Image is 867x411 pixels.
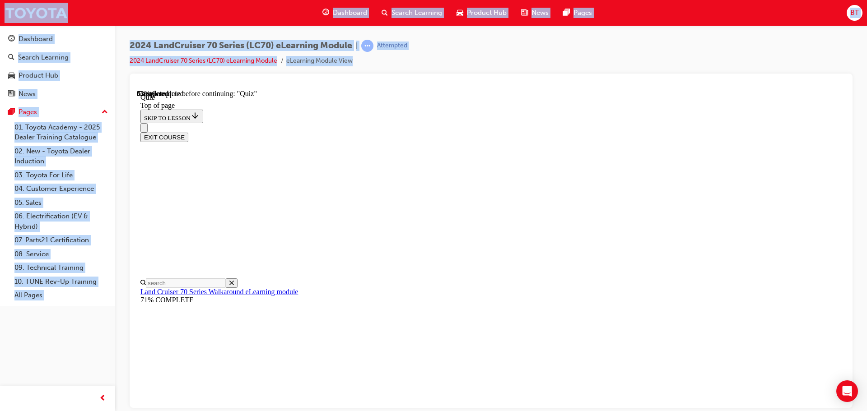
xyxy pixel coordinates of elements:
a: All Pages [11,288,112,302]
a: news-iconNews [514,4,556,22]
button: BT [847,5,862,21]
span: news-icon [8,90,15,98]
span: Product Hub [467,8,507,18]
div: Attempted [377,42,407,50]
span: SKIP TO LESSON [7,25,63,32]
div: Dashboard [19,34,53,44]
a: car-iconProduct Hub [449,4,514,22]
img: Trak [5,3,68,23]
a: 06. Electrification (EV & Hybrid) [11,209,112,233]
a: Search Learning [4,49,112,66]
span: pages-icon [8,108,15,116]
span: search-icon [382,7,388,18]
span: news-icon [521,7,528,18]
span: car-icon [457,7,463,18]
a: 10. TUNE Rev-Up Training [11,275,112,289]
a: 03. Toyota For Life [11,168,112,182]
button: DashboardSearch LearningProduct HubNews [4,29,112,104]
span: up-icon [102,106,108,118]
a: pages-iconPages [556,4,599,22]
button: Close search menu [89,189,101,198]
div: News [19,89,36,99]
a: 2024 LandCruiser 70 Series (LC70) eLearning Module [130,57,277,65]
span: car-icon [8,72,15,80]
a: Product Hub [4,67,112,84]
button: Close navigation menu [4,33,11,43]
span: pages-icon [563,7,570,18]
span: Dashboard [333,8,367,18]
span: learningRecordVerb_ATTEMPT-icon [361,40,373,52]
button: EXIT COURSE [4,43,51,52]
div: Product Hub [19,70,58,81]
a: 04. Customer Experience [11,182,112,196]
button: SKIP TO LESSON [4,20,66,33]
a: 01. Toyota Academy - 2025 Dealer Training Catalogue [11,120,112,144]
a: Land Cruiser 70 Series Walkaround eLearning module [4,198,161,206]
span: | [356,41,358,51]
span: prev-icon [99,393,106,404]
span: search-icon [8,54,14,62]
a: 09. Technical Training [11,261,112,275]
div: 71% COMPLETE [4,206,705,214]
span: BT [850,8,859,18]
a: 02. New - Toyota Dealer Induction [11,144,112,168]
div: Quiz [4,4,705,12]
button: Pages [4,104,112,120]
a: 07. Parts21 Certification [11,233,112,247]
input: Search [9,189,89,198]
span: Pages [573,8,592,18]
a: News [4,86,112,102]
span: guage-icon [8,35,15,43]
li: eLearning Module View [286,56,353,66]
div: Open Intercom Messenger [836,380,858,402]
span: guage-icon [322,7,329,18]
div: Top of page [4,12,705,20]
a: 08. Service [11,247,112,261]
div: Search Learning [18,52,69,63]
span: News [531,8,549,18]
span: Search Learning [392,8,442,18]
a: 05. Sales [11,196,112,210]
a: guage-iconDashboard [315,4,374,22]
a: Dashboard [4,31,112,47]
a: search-iconSearch Learning [374,4,449,22]
div: Pages [19,107,37,117]
span: 2024 LandCruiser 70 Series (LC70) eLearning Module [130,41,352,51]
